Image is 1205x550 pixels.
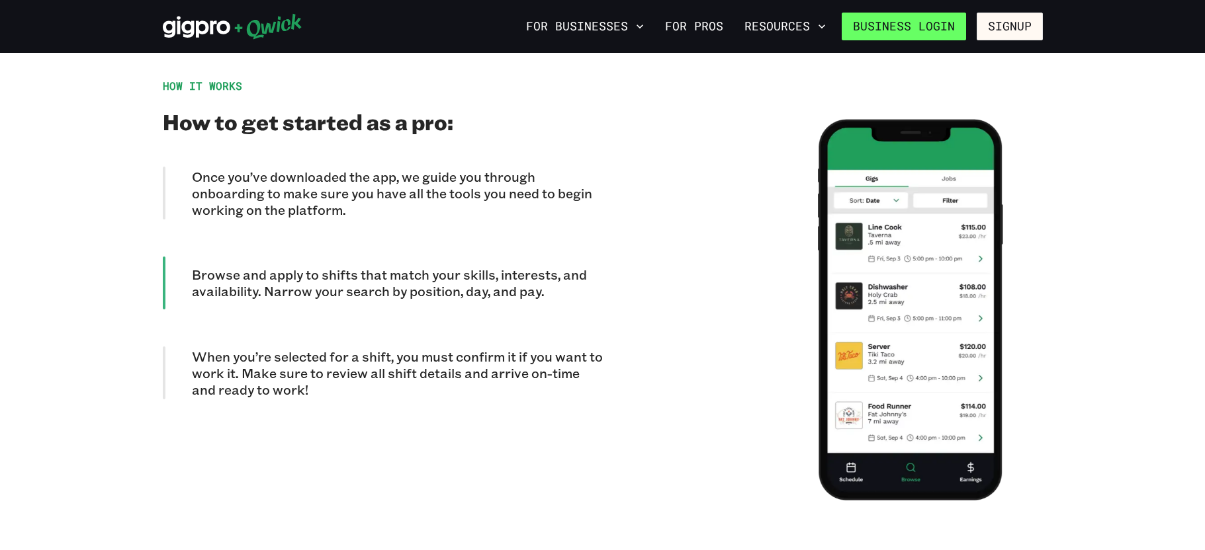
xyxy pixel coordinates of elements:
button: For Businesses [521,15,649,38]
a: For Pros [660,15,729,38]
div: When you’re selected for a shift, you must confirm it if you want to work it. Make sure to review... [163,346,603,399]
div: HOW IT WORKS [163,79,603,93]
button: Signup [977,13,1043,40]
div: Once you’ve downloaded the app, we guide you through onboarding to make sure you have all the too... [163,167,603,219]
a: Business Login [842,13,966,40]
div: Browse and apply to shifts that match your skills, interests, and availability. Narrow your searc... [163,256,603,309]
p: Browse and apply to shifts that match your skills, interests, and availability. Narrow your searc... [192,266,603,299]
img: Step 2: How it Works [818,119,1003,500]
h2: How to get started as a pro: [163,108,603,135]
button: Resources [739,15,831,38]
p: When you’re selected for a shift, you must confirm it if you want to work it. Make sure to review... [192,348,603,398]
p: Once you’ve downloaded the app, we guide you through onboarding to make sure you have all the too... [192,169,603,218]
